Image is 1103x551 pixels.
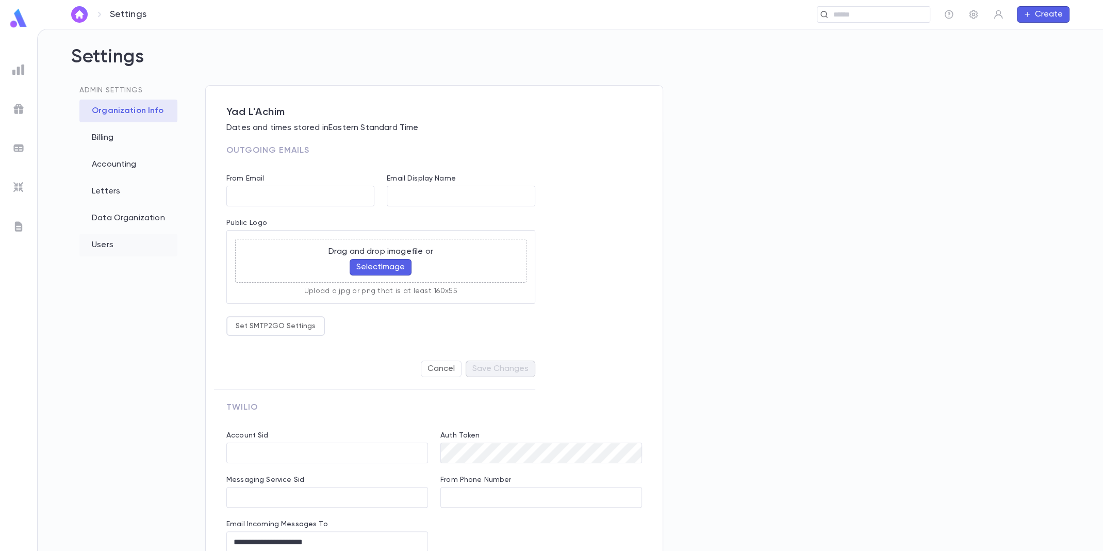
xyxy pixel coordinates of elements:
[226,476,304,484] label: Messaging Service Sid
[226,106,642,119] span: Yad L'Achim
[226,520,328,528] label: Email Incoming Messages To
[8,8,29,28] img: logo
[79,207,177,230] div: Data Organization
[328,247,433,257] p: Drag and drop image file or
[71,46,1069,85] h2: Settings
[304,287,457,295] p: Upload a jpg or png that is at least 160x55
[79,126,177,149] div: Billing
[12,220,25,233] img: letters_grey.7941b92b52307dd3b8a917253454ce1c.svg
[73,10,86,19] img: home_white.a664292cf8c1dea59945f0da9f25487c.svg
[79,180,177,203] div: Letters
[440,431,480,440] label: Auth Token
[226,316,325,336] button: Set SMTP2GO Settings
[79,100,177,122] div: Organization Info
[79,234,177,256] div: Users
[226,403,258,412] span: Twilio
[1017,6,1069,23] button: Create
[440,476,511,484] label: From Phone Number
[12,63,25,76] img: reports_grey.c525e4749d1bce6a11f5fe2a8de1b229.svg
[421,361,462,377] button: Cancel
[12,142,25,154] img: batches_grey.339ca447c9d9533ef1741baa751efc33.svg
[350,259,411,275] button: SelectImage
[226,431,269,440] label: Account Sid
[12,103,25,115] img: campaigns_grey.99e729a5f7ee94e3726e6486bddda8f1.svg
[12,181,25,193] img: imports_grey.530a8a0e642e233f2baf0ef88e8c9fcb.svg
[226,219,535,230] p: Public Logo
[79,87,143,94] span: Admin Settings
[226,174,264,183] label: From Email
[226,123,642,133] p: Dates and times stored in Eastern Standard Time
[387,174,456,183] label: Email Display Name
[110,9,146,20] p: Settings
[226,147,309,155] span: Outgoing Emails
[79,153,177,176] div: Accounting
